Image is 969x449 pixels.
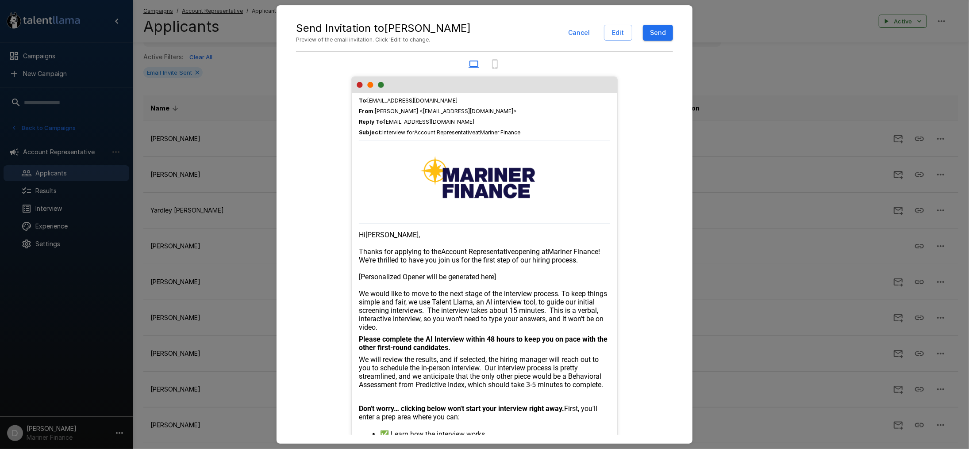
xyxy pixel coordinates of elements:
span: Account Representative [441,247,515,256]
span: Account Representative [414,129,475,136]
span: We would like to move to the next stage of the interview process. To keep things simple and fair,... [359,289,609,331]
span: Mariner Finance [548,247,598,256]
span: Mariner Finance [480,129,520,136]
span: [Personalized Opener will be generated here] [359,273,496,281]
span: , [419,231,420,239]
span: Interview for [382,129,414,136]
span: opening at [515,247,548,256]
span: : [EMAIL_ADDRESS][DOMAIN_NAME] [359,118,610,126]
span: : [PERSON_NAME] <[EMAIL_ADDRESS][DOMAIN_NAME]> [359,107,517,116]
span: [PERSON_NAME] [365,231,419,239]
button: Edit [604,25,632,41]
button: Cancel [565,25,593,41]
span: Thanks for applying to the [359,247,441,256]
span: We will review the results, and if selected, the hiring manager will reach out to you to schedule... [359,355,603,389]
b: Reply To [359,118,383,125]
span: ✅ Learn how the interview works [380,430,485,438]
span: : [EMAIL_ADDRESS][DOMAIN_NAME] [359,96,610,105]
span: First, you'll enter a prep area where you can: [359,404,599,421]
strong: Please complete the AI Interview within 48 hours to keep you on pace with the other first-round c... [359,335,609,352]
img: Talent Llama [359,150,610,213]
span: Hi [359,231,365,239]
b: Subject [359,129,381,136]
button: Send [643,25,673,41]
span: at [475,129,480,136]
h5: Send Invitation to [PERSON_NAME] [296,21,471,35]
b: From [359,108,373,114]
span: : [359,128,520,137]
span: ! We're thrilled to have you join us for the first step of our hiring process. [359,247,602,264]
strong: Don't worry… clicking below won't start your interview right away. [359,404,564,413]
b: To [359,97,366,104]
span: Preview of the email invitation. Click 'Edit' to change. [296,35,471,44]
